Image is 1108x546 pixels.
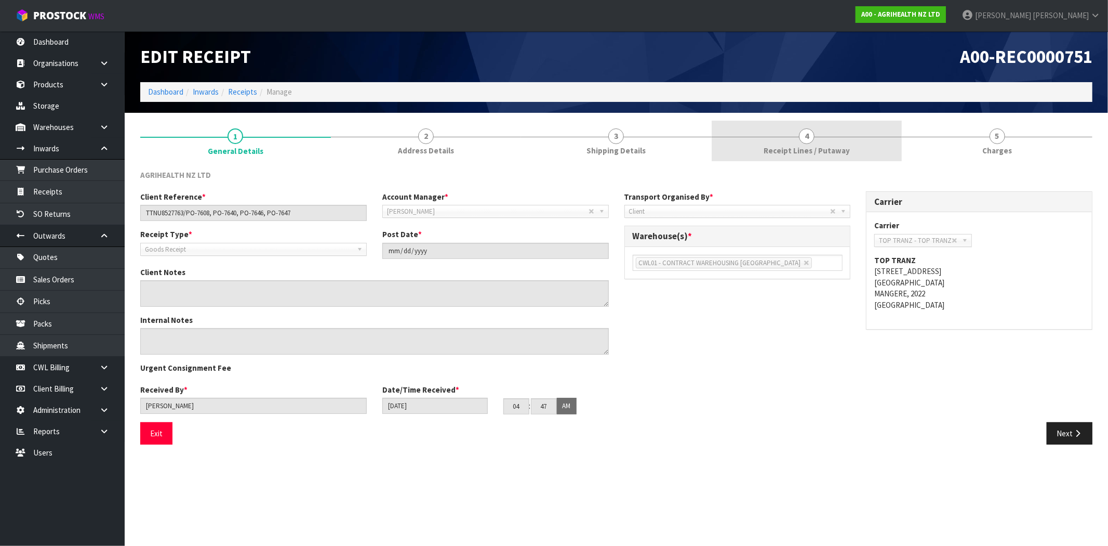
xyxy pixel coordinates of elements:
[503,398,529,414] input: HH
[266,87,292,97] span: Manage
[140,384,188,395] label: Received By
[387,205,589,218] span: [PERSON_NAME]
[140,170,211,180] span: AGRIHEALTH NZ LTD
[557,398,577,414] button: AM
[879,235,952,247] span: TOP TRANZ - TOP TRANZ
[145,243,353,256] span: Goods Receipt
[629,205,831,218] span: Client
[382,384,459,395] label: Date/Time Received
[398,145,454,156] span: Address Details
[140,229,192,240] label: Receipt Type
[874,255,916,265] strong: TOP TRANZ
[208,146,263,157] span: General Details
[140,45,251,68] span: Edit Receipt
[639,258,801,267] span: CWL01 - CONTRACT WAREHOUSING [GEOGRAPHIC_DATA]
[856,6,946,23] a: A00 - AGRIHEALTH NZ LTD
[586,145,646,156] span: Shipping Details
[990,128,1005,144] span: 5
[633,231,843,241] h3: Warehouse(s)
[148,87,183,97] a: Dashboard
[982,145,1012,156] span: Charges
[799,128,815,144] span: 4
[1033,10,1089,20] span: [PERSON_NAME]
[88,11,104,21] small: WMS
[228,87,257,97] a: Receipts
[960,45,1092,68] span: A00-REC0000751
[140,315,193,326] label: Internal Notes
[140,191,206,202] label: Client Reference
[531,398,557,414] input: MM
[861,10,940,19] strong: A00 - AGRIHEALTH NZ LTD
[975,10,1031,20] span: [PERSON_NAME]
[608,128,624,144] span: 3
[764,145,850,156] span: Receipt Lines / Putaway
[874,197,1084,207] h3: Carrier
[382,229,422,240] label: Post Date
[874,255,1084,310] address: [STREET_ADDRESS] [GEOGRAPHIC_DATA] MANGERE, 2022 [GEOGRAPHIC_DATA]
[140,162,1092,452] span: General Details
[228,128,243,144] span: 1
[16,9,29,22] img: cube-alt.png
[874,220,899,231] label: Carrier
[33,9,86,22] span: ProStock
[382,191,448,202] label: Account Manager
[1047,422,1092,445] button: Next
[418,128,434,144] span: 2
[529,398,531,414] td: :
[140,362,231,373] label: Urgent Consignment Fee
[140,267,185,278] label: Client Notes
[140,205,367,221] input: Client Reference
[382,398,488,414] input: Date/Time received
[193,87,219,97] a: Inwards
[624,191,714,202] label: Transport Organised By
[140,422,172,445] button: Exit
